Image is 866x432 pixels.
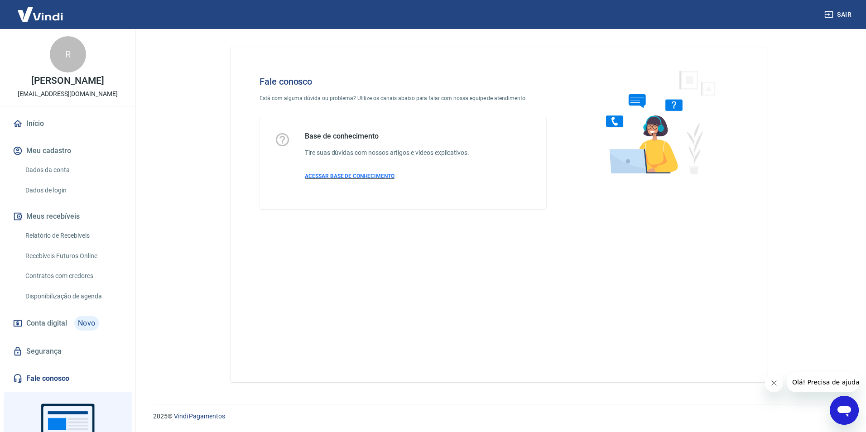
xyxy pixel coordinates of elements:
p: Está com alguma dúvida ou problema? Utilize os canais abaixo para falar com nossa equipe de atend... [260,94,547,102]
a: Início [11,114,125,134]
a: Vindi Pagamentos [174,413,225,420]
h4: Fale conosco [260,76,547,87]
span: ACESSAR BASE DE CONHECIMENTO [305,173,395,179]
iframe: Fechar mensagem [765,374,783,392]
img: Fale conosco [588,62,726,182]
a: Segurança [11,341,125,361]
iframe: Botão para abrir a janela de mensagens [830,396,859,425]
a: Fale conosco [11,369,125,389]
h6: Tire suas dúvidas com nossos artigos e vídeos explicativos. [305,148,469,158]
button: Meus recebíveis [11,206,125,226]
h5: Base de conhecimento [305,132,469,141]
p: [PERSON_NAME] [31,76,104,86]
div: R [50,36,86,72]
a: Disponibilização de agenda [22,287,125,306]
p: 2025 © [153,412,844,421]
button: Meu cadastro [11,141,125,161]
iframe: Mensagem da empresa [787,372,859,392]
span: Novo [74,316,99,331]
p: [EMAIL_ADDRESS][DOMAIN_NAME] [18,89,118,99]
a: ACESSAR BASE DE CONHECIMENTO [305,172,469,180]
img: Vindi [11,0,70,28]
span: Conta digital [26,317,67,330]
a: Dados da conta [22,161,125,179]
a: Recebíveis Futuros Online [22,247,125,265]
a: Dados de login [22,181,125,200]
button: Sair [823,6,855,23]
a: Contratos com credores [22,267,125,285]
a: Relatório de Recebíveis [22,226,125,245]
span: Olá! Precisa de ajuda? [5,6,76,14]
a: Conta digitalNovo [11,312,125,334]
